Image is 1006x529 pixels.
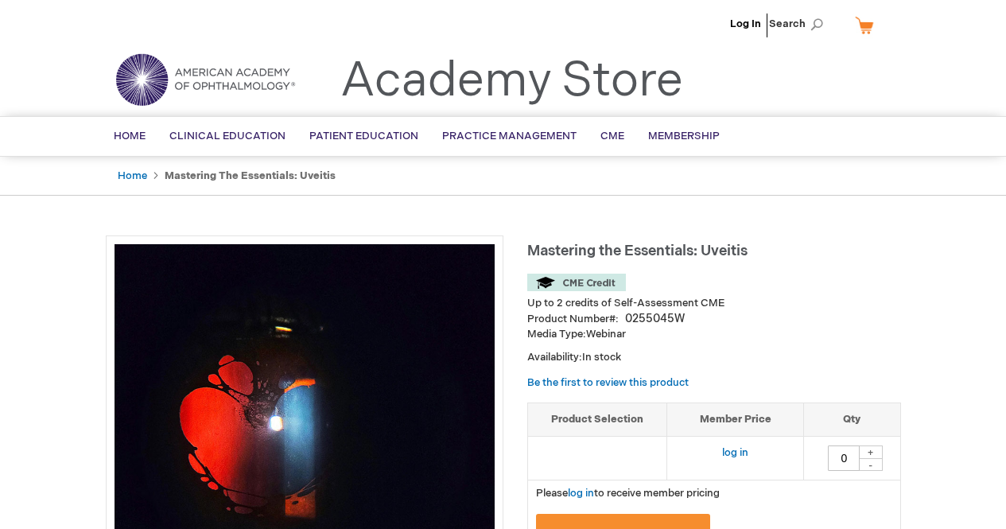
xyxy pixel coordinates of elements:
[442,130,577,142] span: Practice Management
[828,445,860,471] input: Qty
[769,8,829,40] span: Search
[527,313,619,325] strong: Product Number
[527,296,901,311] li: Up to 2 credits of Self-Assessment CME
[527,243,748,259] span: Mastering the Essentials: Uveitis
[667,403,804,437] th: Member Price
[309,130,418,142] span: Patient Education
[600,130,624,142] span: CME
[625,311,685,327] div: 0255045W
[528,403,667,437] th: Product Selection
[568,487,594,500] a: log in
[527,274,626,291] img: CME Credit
[859,445,883,459] div: +
[527,328,586,340] strong: Media Type:
[527,327,901,342] p: Webinar
[582,351,621,364] span: In stock
[114,130,146,142] span: Home
[730,18,761,30] a: Log In
[118,169,147,182] a: Home
[804,403,900,437] th: Qty
[536,487,720,500] span: Please to receive member pricing
[340,53,683,110] a: Academy Store
[722,446,748,459] a: log in
[169,130,285,142] span: Clinical Education
[165,169,336,182] strong: Mastering the Essentials: Uveitis
[527,376,689,389] a: Be the first to review this product
[527,350,901,365] p: Availability:
[648,130,720,142] span: Membership
[859,458,883,471] div: -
